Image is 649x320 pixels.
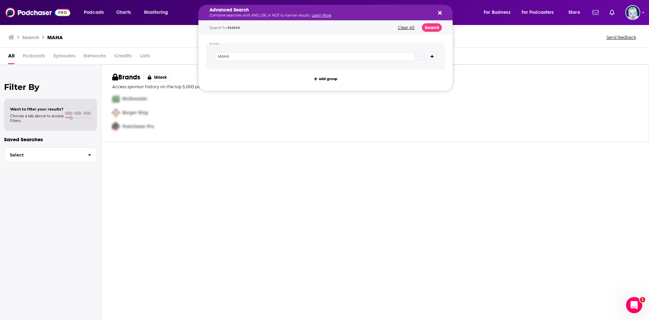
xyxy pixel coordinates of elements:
[607,7,617,18] a: Show notifications dropdown
[4,82,97,92] h2: Filter By
[625,5,640,20] span: Logged in as blg1538
[209,42,220,45] h4: Group 1
[312,75,339,83] button: add group
[122,110,148,116] span: Burger King
[564,7,588,18] button: open menu
[83,50,106,64] span: Networks
[116,8,131,17] span: Charts
[122,124,154,129] span: Podchaser Pro
[479,7,519,18] button: open menu
[140,50,150,64] span: Lists
[112,73,140,81] h2: Brands
[79,7,113,18] button: open menu
[569,8,580,17] span: More
[110,120,122,133] img: Third Pro Logo
[604,34,638,40] button: Send feedback
[422,23,442,32] button: Search
[522,8,554,17] span: For Podcasters
[209,25,240,30] span: Search for
[210,8,431,13] h5: Advanced Search
[47,34,63,41] h3: MAHA
[517,7,564,18] button: open menu
[23,50,45,64] span: Podcasts
[5,6,70,19] img: Podchaser - Follow, Share and Rate Podcasts
[8,50,15,64] a: All
[144,8,168,17] span: Monitoring
[215,52,414,61] input: Type a keyword or phrase...
[640,297,645,302] span: 1
[110,106,122,120] img: Second Pro Logo
[4,147,97,163] button: Select
[114,50,132,64] span: Credits
[484,8,510,17] span: For Business
[228,25,240,30] span: MAHA
[22,34,39,41] h3: Search
[4,136,97,143] p: Saved Searches
[84,8,104,17] span: Podcasts
[312,13,331,18] a: Learn More
[210,14,431,17] p: Combine searches with AND, OR, or NOT to narrow results.
[590,7,601,18] a: Show notifications dropdown
[319,77,337,81] span: add group
[626,297,642,313] iframe: Intercom live chat
[396,25,416,30] button: Clear All
[205,5,459,20] div: Search podcasts, credits, & more...
[625,5,640,20] button: Show profile menu
[110,92,122,106] img: First Pro Logo
[53,50,75,64] span: Episodes
[10,107,64,112] span: Want to filter your results?
[112,84,638,89] p: Access sponsor history on the top 5,000 podcasts.
[4,153,82,157] span: Select
[625,5,640,20] img: User Profile
[139,7,177,18] button: open menu
[112,7,135,18] a: Charts
[122,96,147,102] span: McDonalds
[143,73,172,81] button: Unlock
[10,114,64,123] span: Choose a tab above to access filters.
